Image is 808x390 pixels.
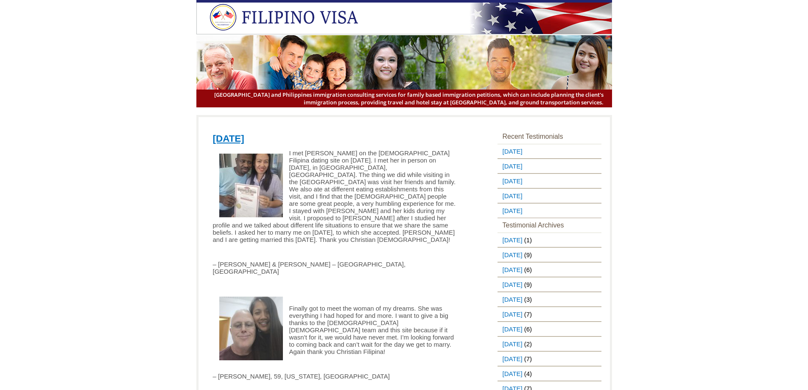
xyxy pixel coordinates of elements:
[498,322,524,336] a: [DATE]
[498,277,601,292] li: (9)
[213,133,244,144] a: [DATE]
[498,233,524,247] a: [DATE]
[498,307,601,322] li: (7)
[498,247,601,262] li: (9)
[498,218,601,233] h3: Testimonial Archives
[498,352,524,366] a: [DATE]
[498,189,524,203] a: [DATE]
[205,91,604,106] span: [GEOGRAPHIC_DATA] and Philippines immigration consulting services for family based immigration pe...
[498,248,524,262] a: [DATE]
[498,129,601,144] h3: Recent Testimonials
[498,233,601,247] li: (1)
[498,159,524,173] a: [DATE]
[213,305,456,355] p: Finally got to meet the woman of my dreams. She was everything I had hoped for and more. I want t...
[498,278,524,292] a: [DATE]
[498,337,524,351] a: [DATE]
[498,322,601,337] li: (6)
[213,149,456,243] p: I met [PERSON_NAME] on the [DEMOGRAPHIC_DATA] Filipina dating site on [DATE]. I met her in person...
[498,144,524,158] a: [DATE]
[213,261,456,275] p: – [PERSON_NAME] & [PERSON_NAME] – [GEOGRAPHIC_DATA], [GEOGRAPHIC_DATA]
[498,366,601,381] li: (4)
[498,307,524,321] a: [DATE]
[498,204,524,218] a: [DATE]
[498,292,524,306] a: [DATE]
[498,174,524,188] a: [DATE]
[498,351,601,366] li: (7)
[498,292,601,307] li: (3)
[498,337,601,351] li: (2)
[498,262,601,277] li: (6)
[498,367,524,381] a: [DATE]
[213,373,456,380] p: – [PERSON_NAME], 59, [US_STATE], [GEOGRAPHIC_DATA]
[498,263,524,277] a: [DATE]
